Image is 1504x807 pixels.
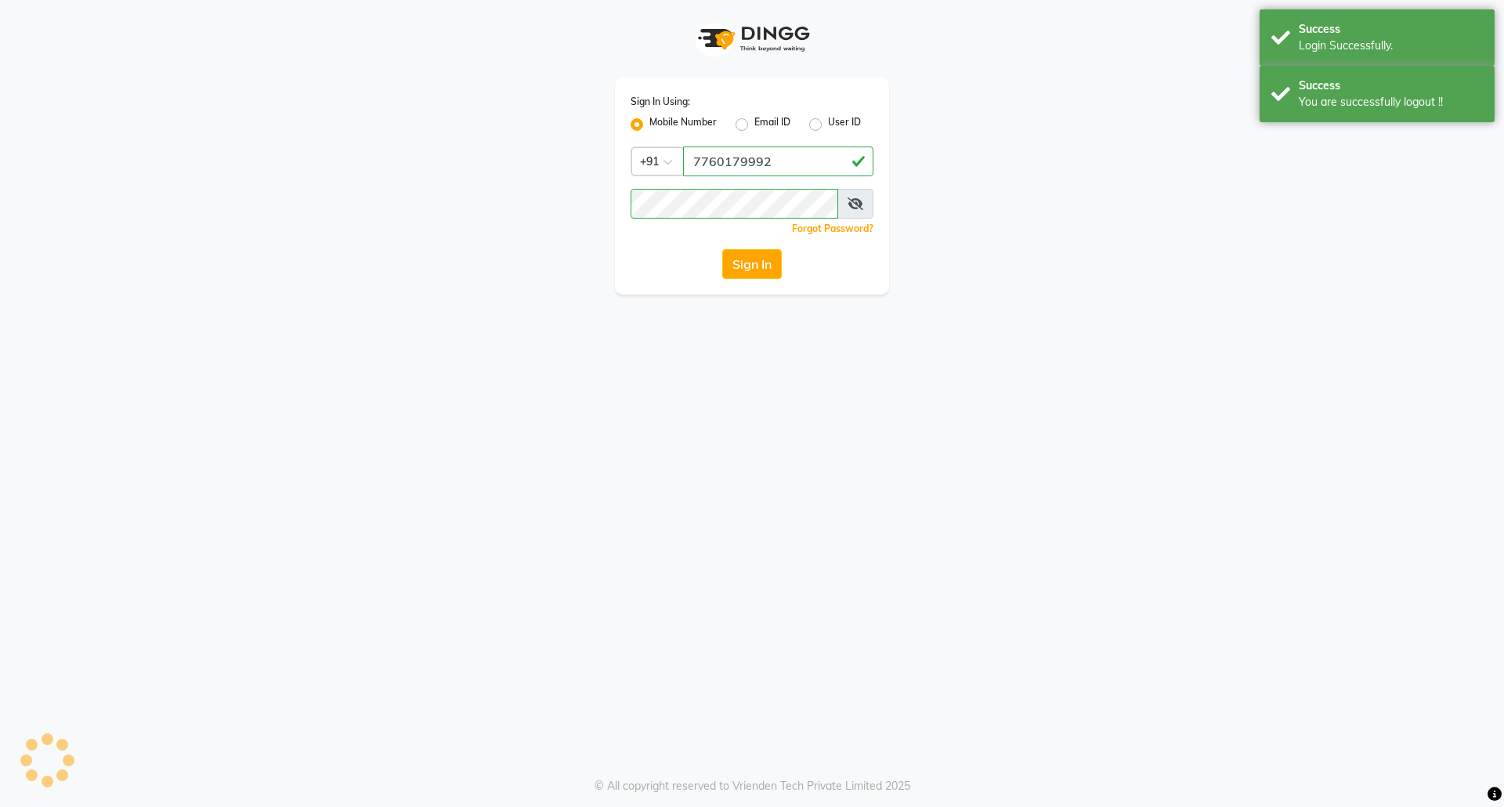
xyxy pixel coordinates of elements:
label: Mobile Number [649,115,717,134]
div: Success [1299,21,1483,38]
label: Email ID [754,115,790,134]
label: User ID [828,115,861,134]
div: Success [1299,78,1483,94]
input: Username [683,147,873,176]
input: Username [631,189,838,219]
div: You are successfully logout !! [1299,94,1483,110]
img: logo1.svg [689,16,815,62]
a: Forgot Password? [792,223,873,234]
div: Login Successfully. [1299,38,1483,54]
label: Sign In Using: [631,95,690,109]
button: Sign In [722,249,782,279]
